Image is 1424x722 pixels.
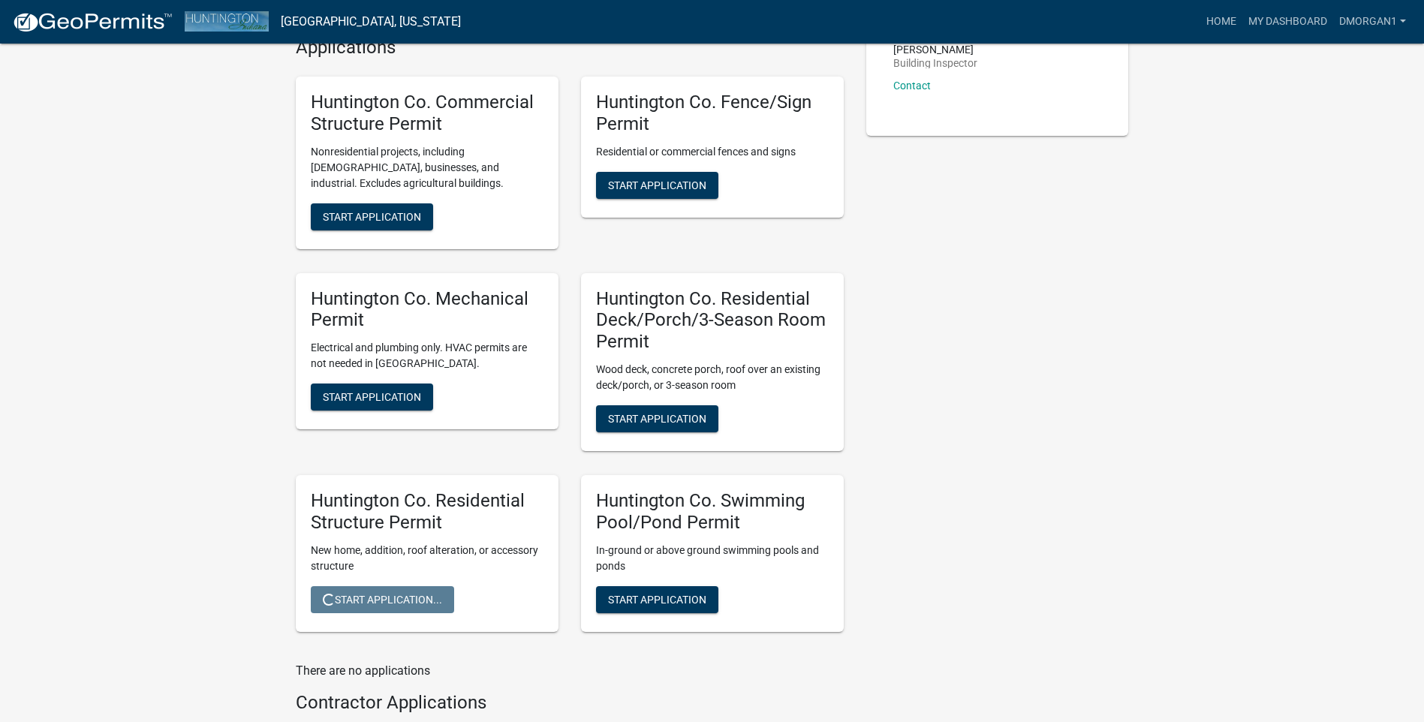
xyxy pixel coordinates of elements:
span: Start Application [608,413,706,425]
h5: Huntington Co. Fence/Sign Permit [596,92,829,135]
img: Huntington County, Indiana [185,11,269,32]
span: Start Application [323,210,421,222]
h4: Applications [296,37,844,59]
button: Start Application [311,203,433,230]
p: Building Inspector [893,58,977,68]
a: My Dashboard [1242,8,1333,36]
span: Start Application... [323,593,442,605]
h5: Huntington Co. Residential Structure Permit [311,490,543,534]
button: Start Application... [311,586,454,613]
button: Start Application [311,384,433,411]
p: In-ground or above ground swimming pools and ponds [596,543,829,574]
wm-workflow-list-section: Contractor Applications [296,692,844,720]
h5: Huntington Co. Commercial Structure Permit [311,92,543,135]
p: Wood deck, concrete porch, roof over an existing deck/porch, or 3-season room [596,362,829,393]
p: There are no applications [296,662,844,680]
p: Residential or commercial fences and signs [596,144,829,160]
h5: Huntington Co. Mechanical Permit [311,288,543,332]
span: Start Application [608,179,706,191]
p: Nonresidential projects, including [DEMOGRAPHIC_DATA], businesses, and industrial. Excludes agric... [311,144,543,191]
p: [PERSON_NAME] [893,44,977,55]
p: New home, addition, roof alteration, or accessory structure [311,543,543,574]
button: Start Application [596,586,718,613]
button: Start Application [596,405,718,432]
p: Electrical and plumbing only. HVAC permits are not needed in [GEOGRAPHIC_DATA]. [311,340,543,372]
a: DMorgan1 [1333,8,1412,36]
span: Start Application [608,593,706,605]
a: Contact [893,80,931,92]
button: Start Application [596,172,718,199]
h5: Huntington Co. Residential Deck/Porch/3-Season Room Permit [596,288,829,353]
span: Start Application [323,391,421,403]
wm-workflow-list-section: Applications [296,37,844,643]
a: [GEOGRAPHIC_DATA], [US_STATE] [281,9,461,35]
h4: Contractor Applications [296,692,844,714]
a: Home [1200,8,1242,36]
h5: Huntington Co. Swimming Pool/Pond Permit [596,490,829,534]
